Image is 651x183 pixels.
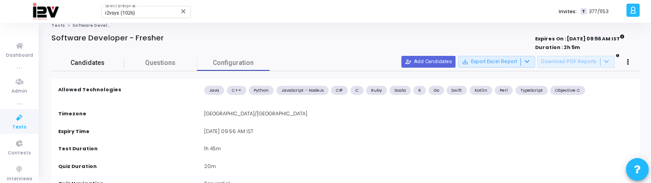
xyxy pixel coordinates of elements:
label: Timezone [58,110,86,118]
div: Java [204,86,224,95]
div: [DATE] 09:56 AM IST [200,128,637,138]
a: Tests [51,23,65,28]
span: Configuration [213,58,254,68]
span: T [581,8,586,15]
mat-icon: person_add_alt [405,59,411,65]
div: Ruby [366,86,387,95]
div: 20m [200,163,637,173]
span: Dashboard [6,52,33,59]
label: Expiry Time [58,128,90,135]
div: C [351,86,364,95]
span: Interviews [7,175,32,183]
label: Invites: [559,8,577,15]
mat-icon: save_alt [462,59,468,65]
div: Python [249,86,274,95]
img: logo [32,2,59,20]
strong: Expires On : [DATE] 09:56 AM IST [535,33,625,43]
span: Candidates [51,58,124,68]
div: TypeScript [516,86,548,95]
span: Software Developer - Fresher [72,23,141,28]
div: C++ [227,86,246,95]
button: Add Candidates [401,56,456,68]
h4: Software Developer - Fresher [51,34,164,43]
div: Swift [446,86,467,95]
div: Perl [495,86,513,95]
button: Export Excel Report [458,56,535,68]
div: [GEOGRAPHIC_DATA]/[GEOGRAPHIC_DATA] [200,110,637,120]
span: i2vsys (1026) [105,10,135,16]
div: Scala [390,86,411,95]
span: Contests [8,149,31,157]
label: Test Duration [58,145,98,153]
div: Kotlin [470,86,492,95]
nav: breadcrumb [51,23,640,29]
label: Allowed Technologies [58,86,121,94]
div: Go [429,86,444,95]
div: JavaScript - NodeJs [276,86,329,95]
button: Download PDF Reports [537,56,615,68]
strong: Duration : 2h 5m [535,44,580,51]
div: R [413,86,426,95]
span: Tests [12,124,26,131]
span: Questions [124,58,197,68]
div: 1h 45m [200,145,637,155]
div: C# [331,86,348,95]
span: Admin [11,88,27,95]
span: 377/1153 [589,8,609,15]
mat-icon: Clear [180,8,187,15]
div: Objective C [550,86,585,95]
label: Quiz Duration [58,163,97,170]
